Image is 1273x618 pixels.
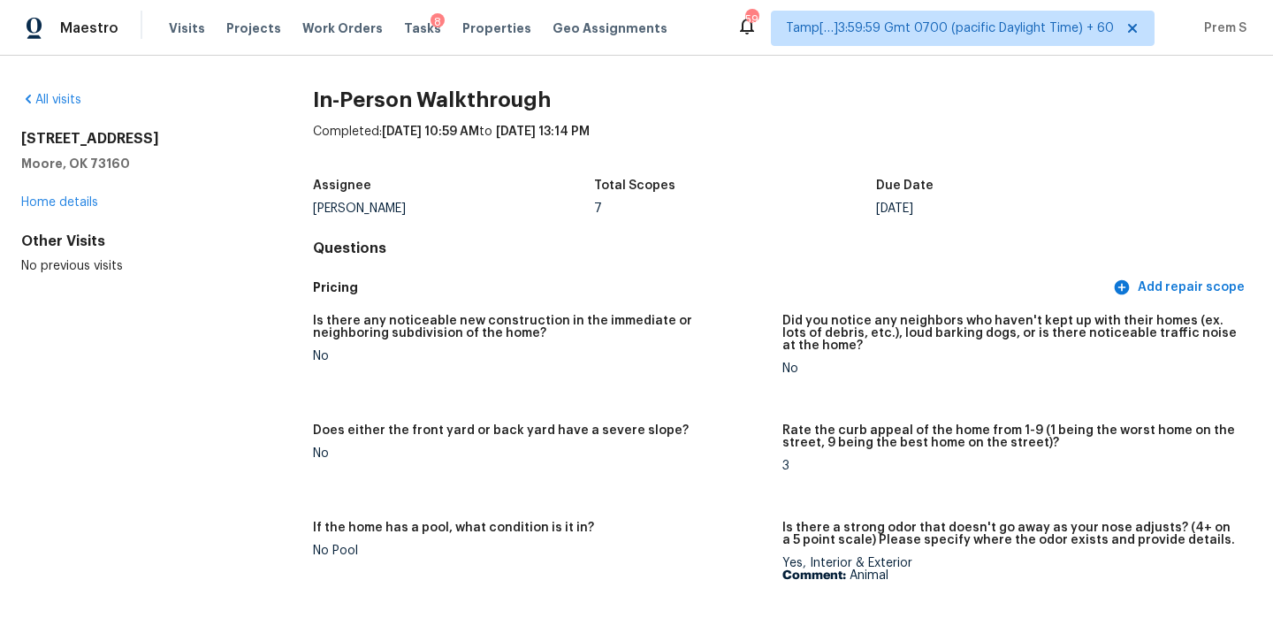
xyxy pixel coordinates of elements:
h5: Is there a strong odor that doesn't go away as your nose adjusts? (4+ on a 5 point scale) Please ... [782,522,1238,546]
h5: Pricing [313,278,1109,297]
span: No previous visits [21,260,123,272]
div: No [782,362,1238,375]
span: Add repair scope [1117,277,1245,299]
h5: Assignee [313,179,371,192]
div: [DATE] [876,202,1158,215]
p: Animal [782,569,1238,582]
span: [DATE] 10:59 AM [382,126,479,138]
div: No [313,447,768,460]
b: Comment: [782,569,846,582]
a: Home details [21,196,98,209]
span: Geo Assignments [553,19,667,37]
span: Work Orders [302,19,383,37]
div: 7 [594,202,876,215]
span: Prem S [1197,19,1246,37]
span: Properties [462,19,531,37]
span: Projects [226,19,281,37]
h5: Moore, OK 73160 [21,155,256,172]
span: Visits [169,19,205,37]
div: Completed: to [313,123,1252,169]
span: [DATE] 13:14 PM [496,126,590,138]
div: Other Visits [21,233,256,250]
div: 591 [745,11,758,28]
span: Maestro [60,19,118,37]
div: 3 [782,460,1238,472]
h5: Is there any noticeable new construction in the immediate or neighboring subdivision of the home? [313,315,768,340]
h5: Rate the curb appeal of the home from 1-9 (1 being the worst home on the street, 9 being the best... [782,424,1238,449]
div: [PERSON_NAME] [313,202,595,215]
a: All visits [21,94,81,106]
h5: Did you notice any neighbors who haven't kept up with their homes (ex. lots of debris, etc.), lou... [782,315,1238,352]
h4: Questions [313,240,1252,257]
div: No [313,350,768,362]
span: Tasks [404,22,441,34]
h2: [STREET_ADDRESS] [21,130,256,148]
div: No Pool [313,545,768,557]
div: Yes, Interior & Exterior [782,557,1238,582]
span: Tamp[…]3:59:59 Gmt 0700 (pacific Daylight Time) + 60 [786,19,1114,37]
button: Add repair scope [1109,271,1252,304]
h5: Total Scopes [594,179,675,192]
h5: Due Date [876,179,934,192]
div: 8 [431,13,445,31]
h2: In-Person Walkthrough [313,91,1252,109]
h5: Does either the front yard or back yard have a severe slope? [313,424,689,437]
h5: If the home has a pool, what condition is it in? [313,522,594,534]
